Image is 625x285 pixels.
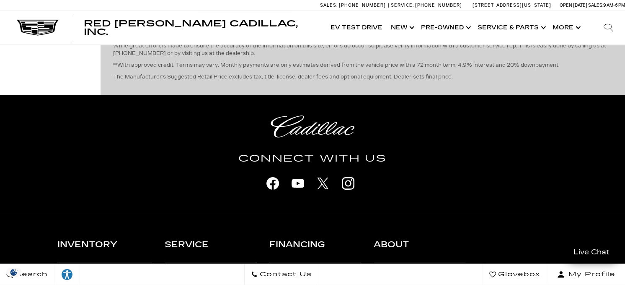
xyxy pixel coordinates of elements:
span: Sales: [320,3,338,8]
span: Glovebox [496,269,540,280]
button: More [548,11,583,44]
a: Service: [PHONE_NUMBER] [388,3,464,8]
p: While great effort is made to ensure the accuracy of the information on this site, errors do occu... [113,42,612,57]
span: My Profile [565,269,615,280]
div: Search [591,11,625,44]
span: Sales: [588,3,603,8]
a: facebook [262,173,283,194]
a: Live Chat [564,242,619,262]
h4: Connect With Us [42,151,583,166]
h3: Inventory [57,238,152,262]
h3: Financing [269,238,361,262]
button: Open user profile menu [547,264,625,285]
img: Opt-Out Icon [4,268,23,277]
a: Contact Us [244,264,318,285]
a: youtube [287,173,308,194]
section: Click to Open Cookie Consent Modal [4,268,23,277]
a: Red [PERSON_NAME] Cadillac, Inc. [84,19,318,36]
img: Cadillac Dark Logo with Cadillac White Text [17,20,59,36]
a: X [312,173,333,194]
span: Service: [391,3,414,8]
a: Glovebox [483,264,547,285]
h3: About [374,238,465,262]
span: Contact Us [258,269,312,280]
span: 9 AM-6 PM [603,3,625,8]
a: Sales: [PHONE_NUMBER] [320,3,388,8]
span: Live Chat [569,247,614,257]
span: [PHONE_NUMBER] [339,3,386,8]
a: Pre-Owned [417,11,473,44]
a: Cadillac Light Heritage Logo [42,115,583,138]
a: [STREET_ADDRESS][US_STATE] [473,3,551,8]
img: Cadillac Light Heritage Logo [271,115,354,138]
span: Red [PERSON_NAME] Cadillac, Inc. [84,18,298,37]
div: Explore your accessibility options [54,268,80,281]
span: Open [DATE] [560,3,587,8]
a: EV Test Drive [326,11,387,44]
a: Explore your accessibility options [54,264,80,285]
h3: Service [165,238,256,262]
a: instagram [338,173,359,194]
a: Service & Parts [473,11,548,44]
p: **With approved credit. Terms may vary. Monthly payments are only estimates derived from the vehi... [113,61,612,69]
a: New [387,11,417,44]
span: Search [13,269,48,280]
span: [PHONE_NUMBER] [415,3,462,8]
